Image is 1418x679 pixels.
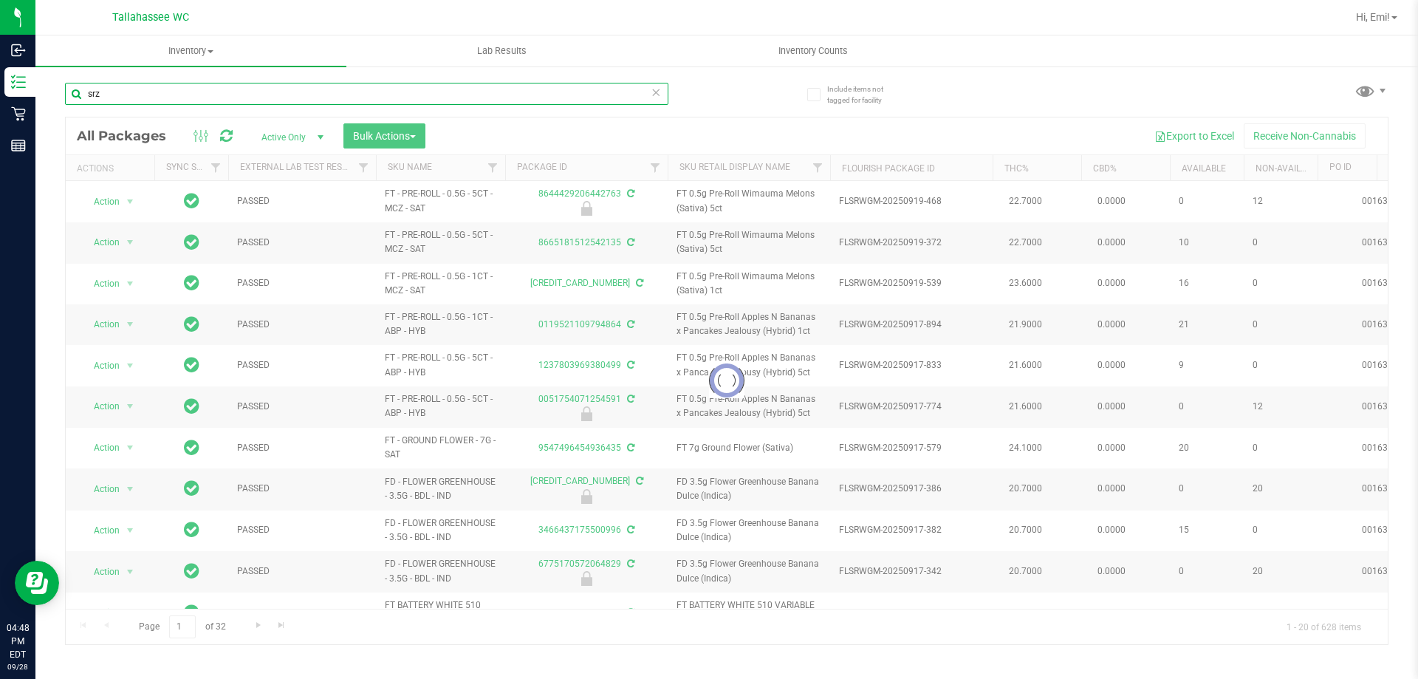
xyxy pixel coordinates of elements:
[1356,11,1390,23] span: Hi, Emi!
[112,11,189,24] span: Tallahassee WC
[11,138,26,153] inline-svg: Reports
[346,35,657,66] a: Lab Results
[11,43,26,58] inline-svg: Inbound
[65,83,668,105] input: Search Package ID, Item Name, SKU, Lot or Part Number...
[35,44,346,58] span: Inventory
[15,561,59,605] iframe: Resource center
[11,106,26,121] inline-svg: Retail
[758,44,868,58] span: Inventory Counts
[7,621,29,661] p: 04:48 PM EDT
[35,35,346,66] a: Inventory
[11,75,26,89] inline-svg: Inventory
[827,83,901,106] span: Include items not tagged for facility
[657,35,968,66] a: Inventory Counts
[651,83,661,102] span: Clear
[7,661,29,672] p: 09/28
[457,44,547,58] span: Lab Results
